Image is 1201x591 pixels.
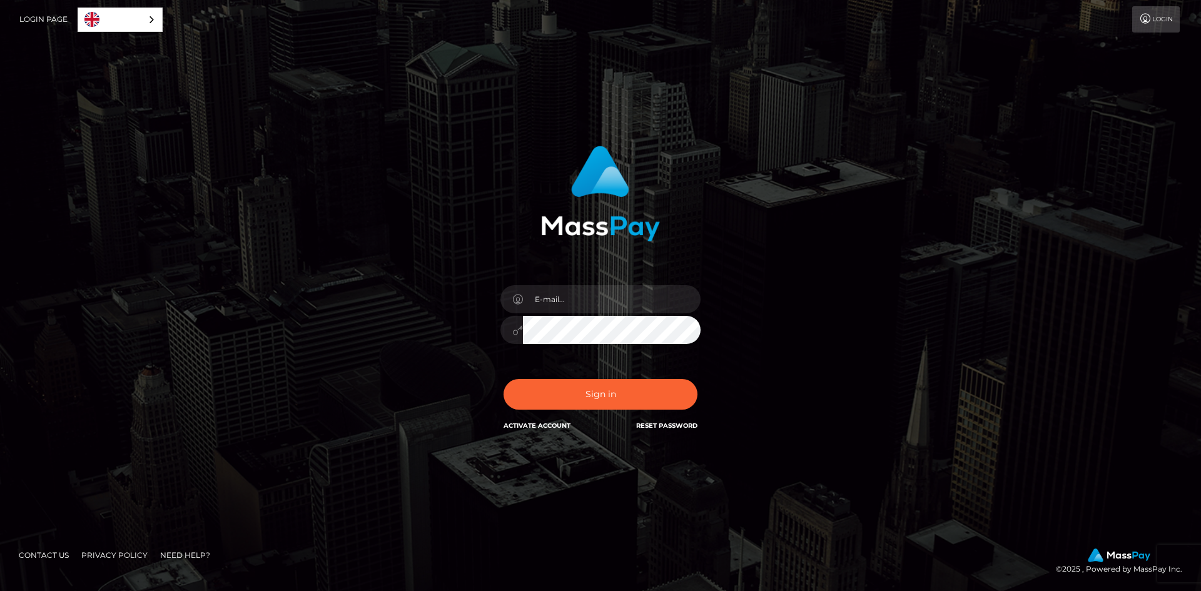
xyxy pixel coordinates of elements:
button: Sign in [504,379,697,410]
img: MassPay Login [541,146,660,241]
input: E-mail... [523,285,701,313]
a: English [78,8,162,31]
a: Privacy Policy [76,545,153,565]
a: Need Help? [155,545,215,565]
div: Language [78,8,163,32]
a: Reset Password [636,422,697,430]
img: MassPay [1088,548,1150,562]
a: Login [1132,6,1180,33]
div: © 2025 , Powered by MassPay Inc. [1056,548,1192,576]
a: Activate Account [504,422,570,430]
a: Login Page [19,6,68,33]
aside: Language selected: English [78,8,163,32]
a: Contact Us [14,545,74,565]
